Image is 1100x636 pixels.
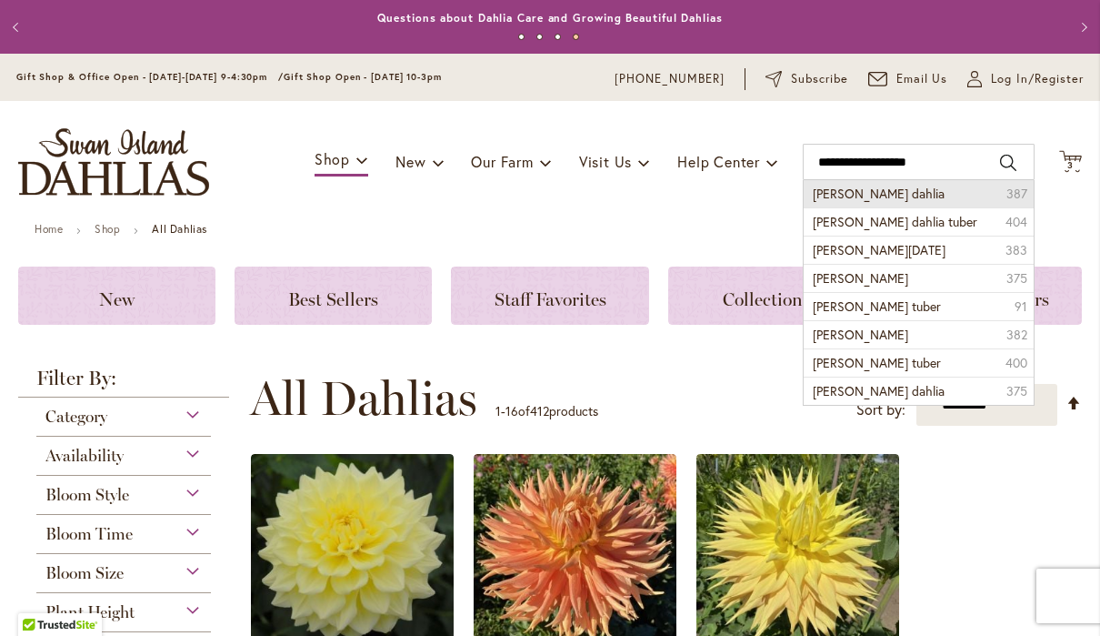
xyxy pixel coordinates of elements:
span: Log In/Register [991,70,1084,88]
a: Home [35,222,63,236]
span: 375 [1006,269,1027,288]
a: Questions about Dahlia Care and Growing Beautiful Dahlias [377,11,722,25]
a: Shop [95,222,120,236]
button: Next [1064,9,1100,45]
span: 412 [530,402,549,419]
a: Email Us [868,70,948,88]
span: Gift Shop & Office Open - [DATE]-[DATE] 9-4:30pm / [16,71,284,83]
span: [PERSON_NAME] [813,269,908,287]
span: [PERSON_NAME] [813,326,908,343]
span: [PERSON_NAME] dahlia [813,185,945,202]
span: Availability [45,446,124,466]
span: Visit Us [579,152,632,171]
strong: All Dahlias [152,222,207,236]
iframe: Launch Accessibility Center [14,571,65,622]
span: [PERSON_NAME] tuber [813,298,941,315]
a: Log In/Register [967,70,1084,88]
a: New [18,267,215,325]
span: New [395,152,425,171]
span: Best Sellers [288,288,378,310]
a: store logo [18,128,209,196]
span: [PERSON_NAME] tuber [813,354,941,371]
span: 16 [505,402,518,419]
span: All Dahlias [250,371,477,426]
span: Bloom Style [45,485,129,505]
button: 2 of 4 [536,34,543,40]
span: New [99,288,135,310]
span: Subscribe [791,70,848,88]
a: Best Sellers [235,267,432,325]
button: 1 of 4 [518,34,525,40]
label: Sort by: [856,393,905,427]
span: Shop [315,149,350,168]
strong: Filter By: [18,368,229,398]
span: 400 [1005,354,1027,372]
span: [PERSON_NAME] dahlia tuber [813,213,977,230]
span: 382 [1006,326,1027,344]
span: Staff Favorites [495,288,606,310]
span: Gift Shop Open - [DATE] 10-3pm [284,71,442,83]
span: 3 [1067,159,1074,171]
p: - of products [495,397,598,426]
span: [PERSON_NAME] dahlia [813,382,945,399]
span: [PERSON_NAME][DATE] [813,241,945,258]
button: 4 of 4 [573,34,579,40]
span: Bloom Size [45,563,124,583]
span: Plant Height [45,602,135,622]
button: 3 [1059,150,1082,175]
span: 1 [495,402,501,419]
a: [PHONE_NUMBER] [615,70,725,88]
button: 3 of 4 [555,34,561,40]
span: Help Center [677,152,760,171]
a: Staff Favorites [451,267,648,325]
span: 383 [1005,241,1027,259]
span: Category [45,407,107,427]
span: 91 [1015,298,1027,316]
span: Our Farm [471,152,533,171]
span: Collections [723,288,810,310]
span: 387 [1006,185,1027,203]
button: Search [1000,148,1016,177]
a: Subscribe [765,70,848,88]
a: Collections [668,267,865,325]
span: Bloom Time [45,524,133,544]
span: Email Us [896,70,948,88]
span: 404 [1005,213,1027,231]
span: 375 [1006,382,1027,400]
